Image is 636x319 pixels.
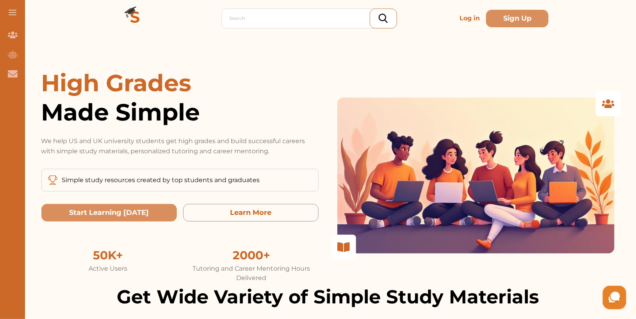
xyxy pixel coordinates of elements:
[41,97,319,127] span: Made Simple
[41,264,175,273] div: Active Users
[62,175,260,185] p: Simple study resources created by top students and graduates
[379,14,388,23] img: search_icon
[41,246,175,264] div: 50K+
[456,11,483,26] p: Log in
[486,10,549,27] button: Sign Up
[41,69,192,97] span: High Grades
[41,283,615,311] h2: Get Wide Variety of Simple Study Materials
[185,246,319,264] div: 2000+
[449,284,628,311] iframe: HelpCrunch
[41,204,177,222] button: Start Learning Today
[185,264,319,283] div: Tutoring and Career Mentoring Hours Delivered
[183,204,319,222] button: Learn More
[41,136,319,156] p: We help US and UK university students get high grades and build successful careers with simple st...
